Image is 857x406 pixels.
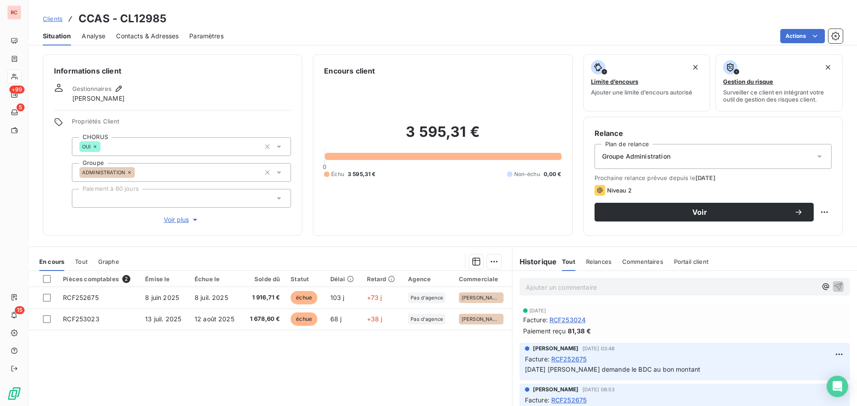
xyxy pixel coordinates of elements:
[54,66,291,76] h6: Informations client
[533,344,579,353] span: [PERSON_NAME]
[72,118,291,130] span: Propriétés Client
[43,14,62,23] a: Clients
[591,89,692,96] span: Ajouter une limite d’encours autorisé
[248,315,280,324] span: 1 678,60 €
[330,275,356,283] div: Délai
[605,209,794,216] span: Voir
[523,326,566,336] span: Paiement reçu
[549,315,586,324] span: RCF253024
[145,294,179,301] span: 8 juin 2025
[367,315,383,323] span: +38 j
[367,275,398,283] div: Retard
[189,32,224,41] span: Paramètres
[586,258,612,265] span: Relances
[43,15,62,22] span: Clients
[82,32,105,41] span: Analyse
[324,66,375,76] h6: Encours client
[17,103,25,111] span: 5
[145,315,181,323] span: 13 juil. 2025
[79,11,166,27] h3: CCAS - CL12985
[367,294,382,301] span: +73 j
[411,295,443,300] span: Pas d'agence
[330,294,345,301] span: 103 j
[324,123,561,150] h2: 3 595,31 €
[595,203,814,221] button: Voir
[43,32,71,41] span: Situation
[551,395,587,405] span: RCF252675
[195,294,228,301] span: 8 juil. 2025
[408,275,448,283] div: Agence
[248,293,280,302] span: 1 916,71 €
[63,294,98,301] span: RCF252675
[674,258,708,265] span: Portail client
[459,275,507,283] div: Commerciale
[72,215,291,225] button: Voir plus
[330,315,342,323] span: 68 j
[72,94,125,103] span: [PERSON_NAME]
[323,163,326,170] span: 0
[116,32,179,41] span: Contacts & Adresses
[568,326,591,336] span: 81,38 €
[595,128,832,139] h6: Relance
[348,170,376,178] span: 3 595,31 €
[98,258,119,265] span: Graphe
[525,354,549,364] span: Facture :
[551,354,587,364] span: RCF252675
[291,312,317,326] span: échue
[79,194,87,202] input: Ajouter une valeur
[63,315,99,323] span: RCF253023
[695,174,716,181] span: [DATE]
[723,89,835,103] span: Surveiller ce client en intégrant votre outil de gestion des risques client.
[39,258,64,265] span: En cours
[291,291,317,304] span: échue
[512,256,557,267] h6: Historique
[100,143,108,151] input: Ajouter une valeur
[723,78,773,85] span: Gestion du risque
[582,387,615,392] span: [DATE] 08:53
[9,86,25,94] span: +99
[533,385,579,394] span: [PERSON_NAME]
[164,215,200,224] span: Voir plus
[462,295,501,300] span: [PERSON_NAME]
[195,315,234,323] span: 12 août 2025
[562,258,575,265] span: Tout
[15,306,25,314] span: 15
[716,54,843,111] button: Gestion du risqueSurveiller ce client en intégrant votre outil de gestion des risques client.
[72,85,112,92] span: Gestionnaires
[82,170,125,175] span: ADMINISTRATION
[145,275,184,283] div: Émise le
[7,5,21,20] div: RC
[591,78,638,85] span: Limite d’encours
[523,315,548,324] span: Facture :
[411,316,443,322] span: Pas d'agence
[544,170,562,178] span: 0,00 €
[248,275,280,283] div: Solde dû
[514,170,540,178] span: Non-échu
[195,275,237,283] div: Échue le
[291,275,319,283] div: Statut
[462,316,501,322] span: [PERSON_NAME]
[602,152,670,161] span: Groupe Administration
[622,258,663,265] span: Commentaires
[582,346,615,351] span: [DATE] 03:48
[122,275,130,283] span: 2
[529,308,546,313] span: [DATE]
[525,365,701,373] span: [DATE] [PERSON_NAME] demande le BDC au bon montant
[827,376,848,397] div: Open Intercom Messenger
[607,187,632,194] span: Niveau 2
[780,29,825,43] button: Actions
[331,170,344,178] span: Échu
[75,258,87,265] span: Tout
[7,386,21,401] img: Logo LeanPay
[82,144,91,149] span: OUI
[525,395,549,405] span: Facture :
[135,168,142,176] input: Ajouter une valeur
[595,174,832,181] span: Prochaine relance prévue depuis le
[583,54,711,111] button: Limite d’encoursAjouter une limite d’encours autorisé
[63,275,134,283] div: Pièces comptables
